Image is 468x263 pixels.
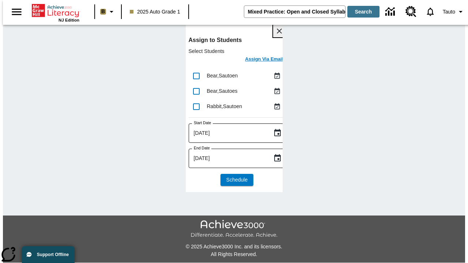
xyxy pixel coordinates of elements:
[443,8,455,16] span: Tauto
[3,243,465,251] p: © 2025 Achieve3000 Inc. and its licensors.
[272,86,283,97] button: Assigned Sep 16 to Sep 16
[97,5,119,18] button: Boost Class color is light brown. Change class color
[101,7,105,16] span: B
[37,252,69,257] span: Support Offline
[440,5,468,18] button: Profile/Settings
[189,123,267,143] input: MMMM-DD-YYYY
[189,149,267,168] input: MMMM-DD-YYYY
[220,174,253,186] button: Schedule
[6,1,27,23] button: Open side menu
[207,88,238,94] span: Bear , Sautoes
[273,25,286,37] button: Close
[58,18,79,22] span: NJ Edition
[207,103,242,109] span: Rabbit , Sautoen
[421,2,440,21] a: Notifications
[270,126,285,140] button: Choose date, selected date is Sep 16, 2025
[3,251,465,258] p: All Rights Reserved.
[207,87,272,95] div: Bear, Sautoes
[207,103,272,110] div: Rabbit, Sautoen
[194,120,211,126] label: Start Date
[244,6,345,18] input: search field
[130,8,180,16] span: 2025 Auto Grade 1
[401,2,421,22] a: Resource Center, Will open in new tab
[189,35,286,45] h6: Assign to Students
[207,73,238,79] span: Bear , Sautoen
[245,55,283,64] h6: Assign Via Email
[243,55,285,65] button: Assign Via Email
[381,2,401,22] a: Data Center
[207,72,272,80] div: Bear, Sautoen
[190,220,278,239] img: Achieve3000 Differentiate Accelerate Achieve
[270,151,285,165] button: Choose date, selected date is Sep 16, 2025
[272,70,283,81] button: Assigned Sep 16 to Sep 16
[22,246,75,263] button: Support Offline
[186,22,283,192] div: lesson details
[32,3,79,18] a: Home
[272,101,283,112] button: Assigned Sep 16 to Sep 16
[194,145,210,151] label: End Date
[32,3,79,22] div: Home
[189,47,286,55] p: Select Students
[347,6,380,18] button: Search
[226,176,248,184] span: Schedule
